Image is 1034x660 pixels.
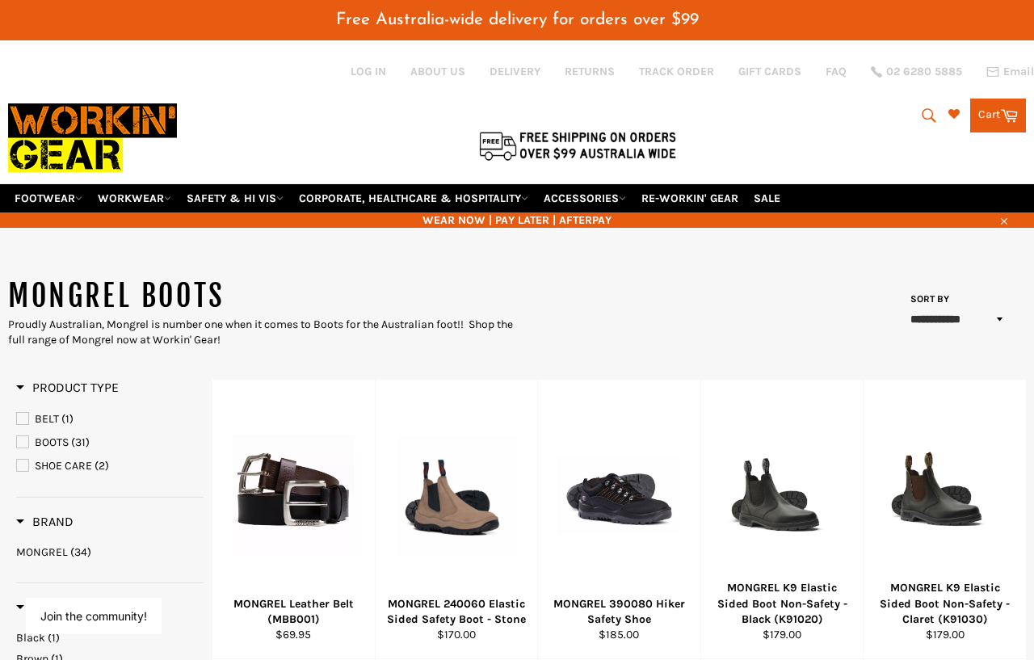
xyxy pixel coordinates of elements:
a: Log in [351,65,386,78]
a: MONGREL [16,544,204,560]
div: MONGREL K9 Elastic Sided Boot Non-Safety - Claret (K91030) [874,580,1016,627]
span: Color [16,599,70,615]
a: CORPORATE, HEALTHCARE & HOSPITALITY [292,184,535,212]
a: MONGREL 240060 Elastic Sided Safety Boot - StoneMONGREL 240060 Elastic Sided Safety Boot - Stone$... [375,380,538,659]
a: FAQ [826,64,847,79]
a: RETURNS [565,64,615,79]
a: WORKWEAR [91,184,178,212]
span: Brand [16,514,74,529]
a: ACCESSORIES [537,184,633,212]
a: DELIVERY [490,64,540,79]
a: TRACK ORDER [639,64,714,79]
span: BOOTS [35,435,69,449]
span: Product Type [16,380,119,395]
a: ABOUT US [410,64,465,79]
span: Email [1003,66,1034,78]
a: MONGREL Leather Belt (MBB001)MONGREL Leather Belt (MBB001)$69.95 [212,380,375,659]
a: MONGREL K9 Elastic Sided Boot Non-Safety - Black (K91020)MONGREL K9 Elastic Sided Boot Non-Safety... [700,380,864,659]
span: WEAR NOW | PAY LATER | AFTERPAY [8,212,1026,228]
span: MONGREL [16,545,68,559]
div: MONGREL Leather Belt (MBB001) [223,596,365,628]
img: Workin Gear leaders in Workwear, Safety Boots, PPE, Uniforms. Australia's No.1 in Workwear [8,92,177,183]
div: MONGREL 390080 Hiker Safety Shoe [549,596,691,628]
div: MONGREL K9 Elastic Sided Boot Non-Safety - Black (K91020) [711,580,853,627]
a: SAFETY & HI VIS [180,184,290,212]
a: SALE [747,184,787,212]
h3: Color [16,599,70,616]
label: Sort by [905,292,949,306]
span: (1) [48,631,60,645]
span: Free Australia-wide delivery for orders over $99 [336,11,699,28]
span: (1) [61,412,74,426]
span: (31) [71,435,90,449]
h1: MONGREL BOOTS [8,276,517,317]
span: SHOE CARE [35,459,92,473]
img: Flat $9.95 shipping Australia wide [477,128,679,162]
a: MONGREL K9 Elastic Sided Boot Non-Safety - Claret (K91030)MONGREL K9 Elastic Sided Boot Non-Safet... [863,380,1026,659]
a: SHOE CARE [16,457,204,475]
a: Black [16,630,204,645]
a: FOOTWEAR [8,184,89,212]
h3: Product Type [16,380,119,396]
span: Black [16,631,45,645]
a: GIFT CARDS [738,64,801,79]
a: BELT [16,410,204,428]
a: RE-WORKIN' GEAR [635,184,745,212]
a: Cart [970,99,1026,132]
span: (2) [95,459,109,473]
span: 02 6280 5885 [886,66,962,78]
div: Proudly Australian, Mongrel is number one when it comes to Boots for the Australian foot!! Shop t... [8,317,517,348]
button: Join the community! [40,609,147,623]
a: Email [986,65,1034,78]
div: MONGREL 240060 Elastic Sided Safety Boot - Stone [385,596,528,628]
h3: Brand [16,514,74,530]
span: BELT [35,412,59,426]
a: 02 6280 5885 [871,66,962,78]
a: MONGREL 390080 Hiker Safety ShoeMONGREL 390080 Hiker Safety Shoe$185.00 [537,380,700,659]
span: (34) [70,545,91,559]
a: BOOTS [16,434,204,452]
